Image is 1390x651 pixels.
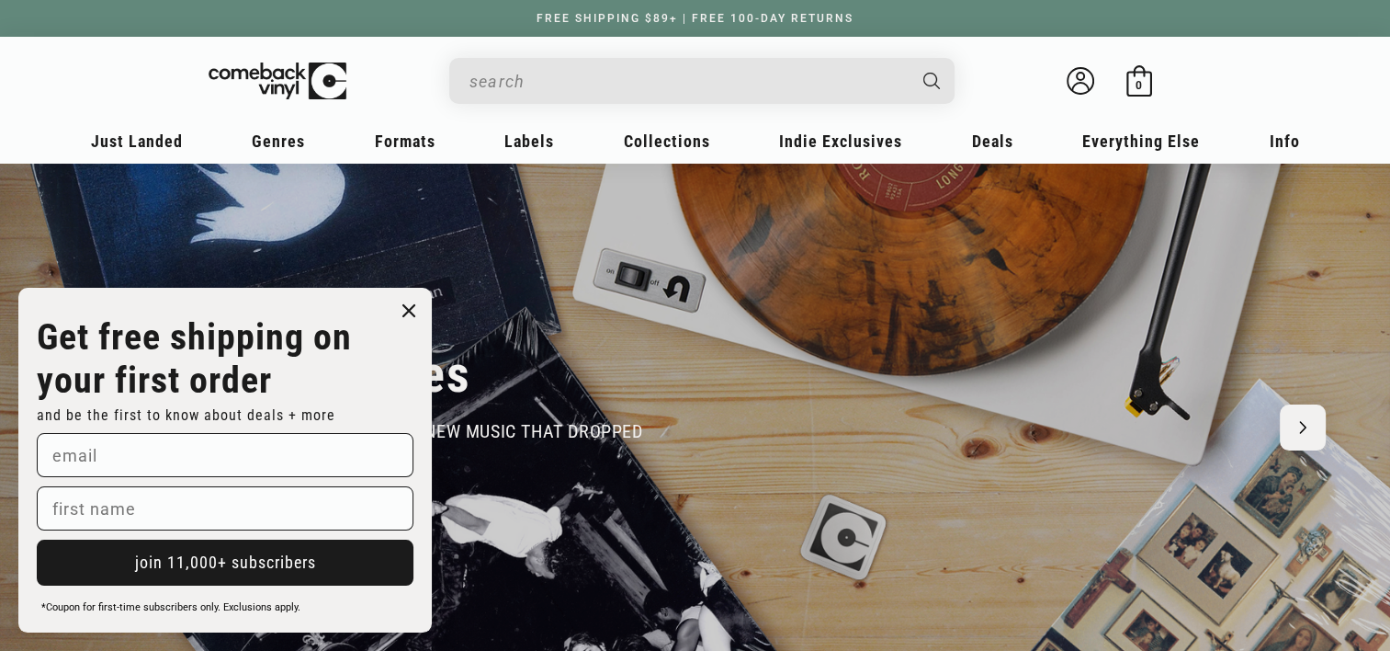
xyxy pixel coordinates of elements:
[1280,405,1326,451] button: Next slide
[469,63,905,100] input: search
[37,433,413,477] input: email
[37,406,335,424] span: and be the first to know about deals + more
[37,486,413,531] input: first name
[972,131,1013,151] span: Deals
[504,131,554,151] span: Labels
[907,58,956,104] button: Search
[375,131,435,151] span: Formats
[518,12,872,25] a: FREE SHIPPING $89+ | FREE 100-DAY RETURNS
[37,540,413,586] button: join 11,000+ subscribers
[395,297,423,325] button: Close dialog
[41,601,300,613] span: *Coupon for first-time subscribers only. Exclusions apply.
[1270,131,1300,151] span: Info
[37,315,352,402] strong: Get free shipping on your first order
[1136,78,1142,92] span: 0
[91,131,183,151] span: Just Landed
[624,131,710,151] span: Collections
[252,131,305,151] span: Genres
[779,131,902,151] span: Indie Exclusives
[1082,131,1200,151] span: Everything Else
[449,58,955,104] div: Search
